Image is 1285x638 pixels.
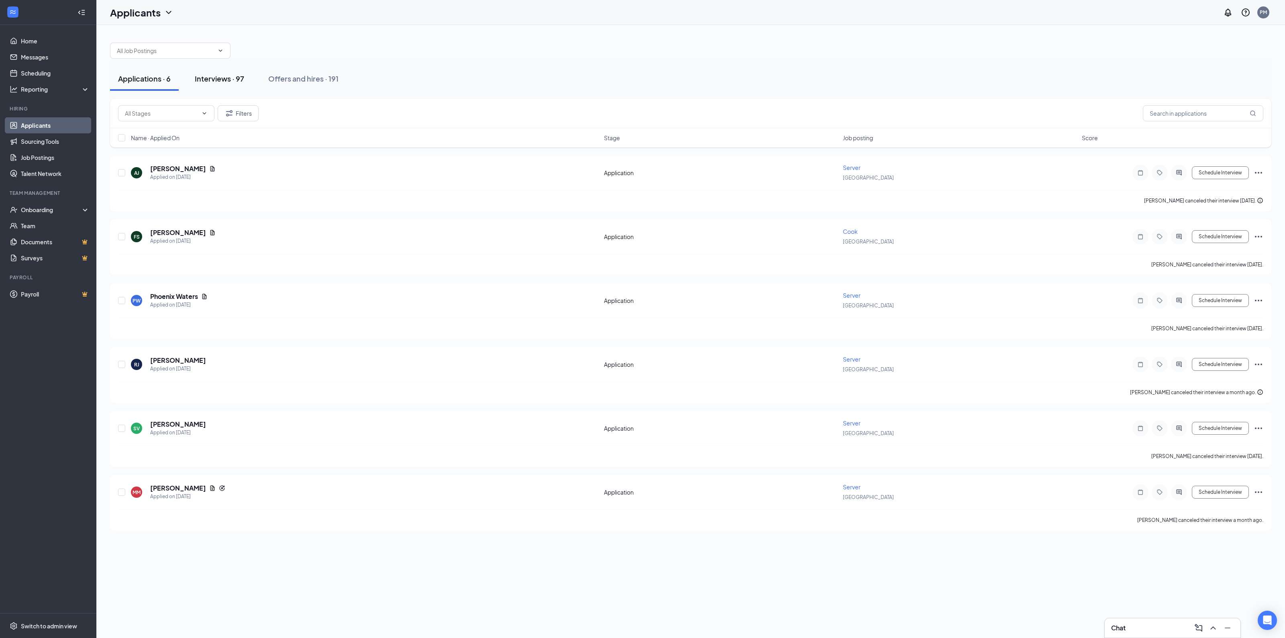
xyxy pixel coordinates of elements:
div: Application [604,488,838,496]
div: [PERSON_NAME] canceled their interview a month ago. [1130,389,1263,397]
svg: Tag [1155,297,1165,304]
button: Schedule Interview [1192,358,1249,371]
div: RJ [134,361,139,368]
span: [GEOGRAPHIC_DATA] [843,494,894,500]
svg: Info [1257,197,1263,204]
svg: Note [1136,425,1145,431]
input: All Job Postings [117,46,214,55]
svg: Note [1136,233,1145,240]
span: Stage [604,134,620,142]
a: PayrollCrown [21,286,90,302]
a: Messages [21,49,90,65]
span: [GEOGRAPHIC_DATA] [843,239,894,245]
div: Application [604,360,838,368]
span: [GEOGRAPHIC_DATA] [843,366,894,372]
div: SV [133,425,140,432]
svg: Filter [224,108,234,118]
div: Application [604,424,838,432]
svg: ActiveChat [1174,297,1184,304]
div: Team Management [10,190,88,196]
div: Offers and hires · 191 [268,74,339,84]
span: Cook [843,228,858,235]
svg: ActiveChat [1174,361,1184,368]
span: Name · Applied On [131,134,179,142]
div: MM [133,489,141,496]
div: Applied on [DATE] [150,429,206,437]
a: Team [21,218,90,234]
h5: [PERSON_NAME] [150,164,206,173]
svg: ChevronDown [164,8,173,17]
a: Applicants [21,117,90,133]
div: [PERSON_NAME] canceled their interview [DATE]. [1144,197,1263,205]
div: [PERSON_NAME] canceled their interview [DATE]. [1151,261,1263,269]
svg: Note [1136,170,1145,176]
div: Reporting [21,85,90,93]
svg: ActiveChat [1174,170,1184,176]
svg: Tag [1155,170,1165,176]
div: Open Intercom Messenger [1258,611,1277,630]
input: All Stages [125,109,198,118]
svg: Ellipses [1254,168,1263,178]
h5: [PERSON_NAME] [150,484,206,493]
div: Interviews · 97 [195,74,244,84]
div: Application [604,169,838,177]
svg: WorkstreamLogo [9,8,17,16]
h5: [PERSON_NAME] [150,356,206,365]
svg: Info [1257,389,1263,395]
div: Applied on [DATE] [150,493,225,501]
svg: Note [1136,361,1145,368]
svg: Note [1136,297,1145,304]
a: DocumentsCrown [21,234,90,250]
svg: ActiveChat [1174,489,1184,495]
svg: Ellipses [1254,423,1263,433]
button: Schedule Interview [1192,422,1249,435]
a: Talent Network [21,166,90,182]
svg: Document [209,229,216,236]
a: Sourcing Tools [21,133,90,149]
a: Scheduling [21,65,90,81]
svg: Settings [10,622,18,630]
span: Job posting [843,134,873,142]
div: Applied on [DATE] [150,365,206,373]
button: Schedule Interview [1192,294,1249,307]
button: Schedule Interview [1192,486,1249,499]
div: [PERSON_NAME] canceled their interview [DATE]. [1151,452,1263,460]
div: FS [134,233,140,240]
svg: Ellipses [1254,360,1263,369]
div: AJ [134,170,139,176]
h3: Chat [1111,624,1126,632]
div: Applied on [DATE] [150,301,208,309]
h5: Phoenix Waters [150,292,198,301]
svg: Ellipses [1254,296,1263,305]
input: Search in applications [1143,105,1263,121]
svg: Notifications [1223,8,1233,17]
h5: [PERSON_NAME] [150,420,206,429]
svg: Collapse [78,8,86,16]
div: Hiring [10,105,88,112]
button: Schedule Interview [1192,230,1249,243]
svg: Tag [1155,425,1165,431]
svg: Ellipses [1254,487,1263,497]
span: [GEOGRAPHIC_DATA] [843,175,894,181]
svg: ChevronDown [201,110,208,117]
h1: Applicants [110,6,161,19]
svg: Reapply [219,485,225,491]
span: Server [843,356,861,363]
svg: ActiveChat [1174,425,1184,431]
button: Schedule Interview [1192,166,1249,179]
svg: ChevronDown [217,47,224,54]
svg: ChevronUp [1208,623,1218,633]
span: Server [843,164,861,171]
svg: Document [209,485,216,491]
div: PW [133,297,141,304]
span: Score [1082,134,1098,142]
svg: Analysis [10,85,18,93]
h5: [PERSON_NAME] [150,228,206,237]
div: Switch to admin view [21,622,77,630]
svg: ComposeMessage [1194,623,1203,633]
button: ChevronUp [1207,622,1220,634]
button: ComposeMessage [1192,622,1205,634]
svg: Document [209,166,216,172]
svg: Document [201,293,208,300]
svg: Tag [1155,233,1165,240]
